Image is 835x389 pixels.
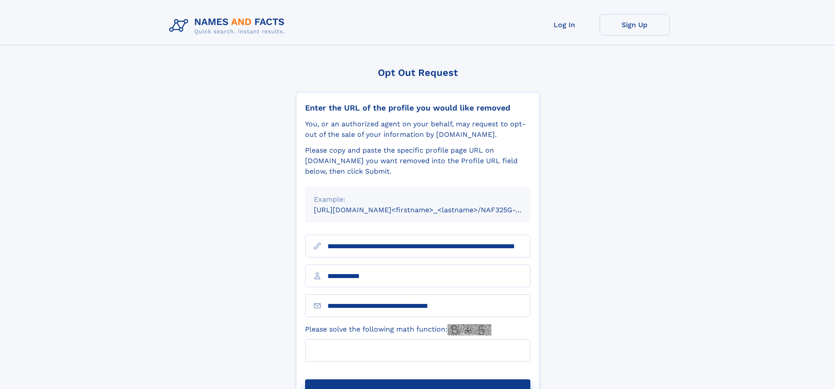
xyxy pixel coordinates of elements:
[314,194,522,205] div: Example:
[305,145,530,177] div: Please copy and paste the specific profile page URL on [DOMAIN_NAME] you want removed into the Pr...
[529,14,600,36] a: Log In
[166,14,292,38] img: Logo Names and Facts
[314,206,547,214] small: [URL][DOMAIN_NAME]<firstname>_<lastname>/NAF325G-xxxxxxxx
[600,14,670,36] a: Sign Up
[296,67,540,78] div: Opt Out Request
[305,119,530,140] div: You, or an authorized agent on your behalf, may request to opt-out of the sale of your informatio...
[305,103,530,113] div: Enter the URL of the profile you would like removed
[305,324,491,335] label: Please solve the following math function:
